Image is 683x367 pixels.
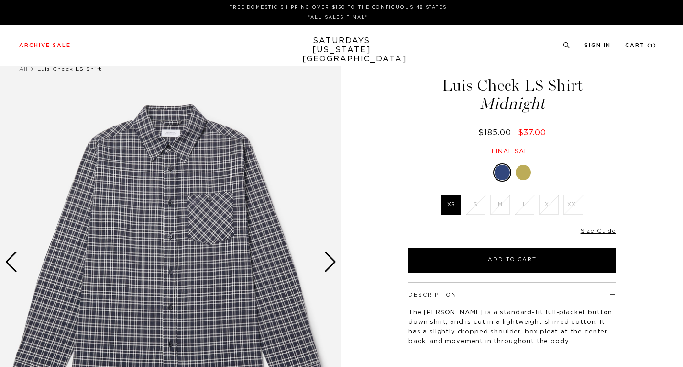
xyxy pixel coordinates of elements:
[625,43,657,48] a: Cart (1)
[302,36,381,64] a: SATURDAYS[US_STATE][GEOGRAPHIC_DATA]
[324,252,337,273] div: Next slide
[408,292,457,298] button: Description
[407,148,617,156] div: Final sale
[19,66,28,72] a: All
[23,14,653,21] p: *ALL SALES FINAL*
[5,252,18,273] div: Previous slide
[407,96,617,112] span: Midnight
[407,78,617,112] h1: Luis Check LS Shirt
[408,248,616,273] button: Add to Cart
[441,195,461,215] label: XS
[584,43,611,48] a: Sign In
[19,43,71,48] a: Archive Sale
[581,228,616,234] a: Size Guide
[650,44,653,48] small: 1
[23,4,653,11] p: FREE DOMESTIC SHIPPING OVER $150 TO THE CONTIGUOUS 48 STATES
[37,66,102,72] span: Luis Check LS Shirt
[408,308,616,346] p: The [PERSON_NAME] is a standard-fit full-placket button down shirt, and is cut in a lightweight s...
[478,129,515,137] del: $185.00
[518,129,546,137] span: $37.00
